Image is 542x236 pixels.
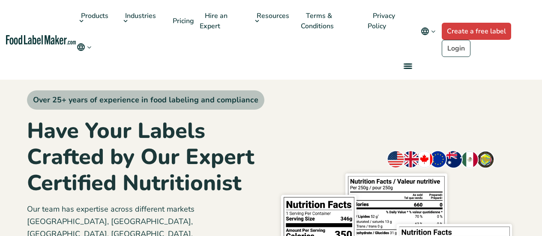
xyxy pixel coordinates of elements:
span: Pricing [170,16,195,26]
span: Resources [254,11,290,21]
h1: Have Your Labels Crafted by Our Expert Certified Nutritionist [27,118,265,196]
a: Login [442,40,470,57]
span: Hire an Expert [200,11,228,31]
span: Privacy Policy [368,11,395,31]
span: Products [78,11,109,21]
a: 食品標籤製作器首頁 [6,35,76,44]
button: 更改語言 [76,42,93,52]
a: 選單 [393,52,421,80]
a: Pricing [168,5,198,37]
button: 更改語言 [415,23,442,40]
a: Create a free label [442,23,511,40]
span: Terms & Conditions [301,11,335,31]
span: Over 25+ years of experience in food labeling and compliance [27,90,264,110]
span: Industries [123,11,157,21]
